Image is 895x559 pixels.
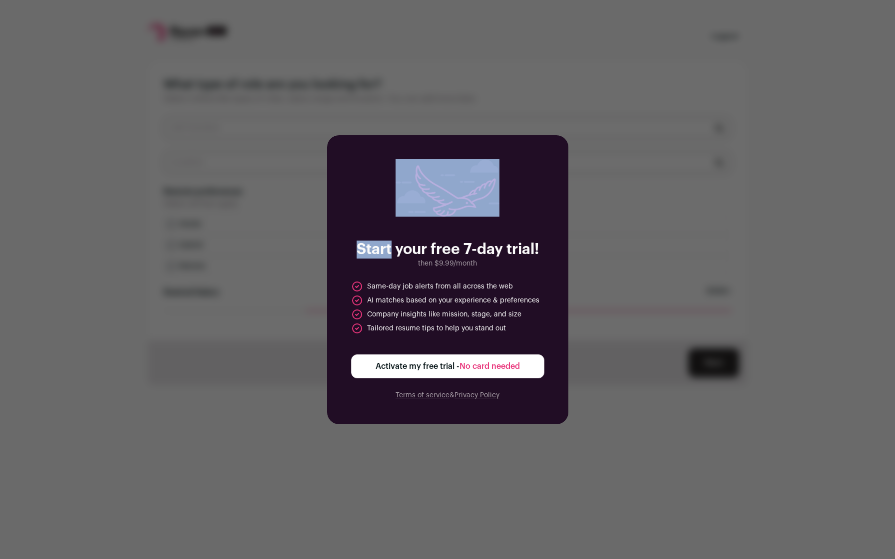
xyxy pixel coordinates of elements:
span: Activate my free trial - [376,360,520,372]
p: then $9.99/month [351,259,544,269]
img: raven-searching-graphic-persian-06fbb1bbfb1eb625e0a08d5c8885cd66b42d4a5dc34102e9b086ff89f5953142.png [396,159,499,217]
a: Terms of service [396,392,449,399]
li: Same-day job alerts from all across the web [351,280,513,292]
li: Company insights like mission, stage, and size [351,308,521,320]
li: AI matches based on your experience & preferences [351,294,539,306]
p: & [351,390,544,400]
button: Activate my free trial -No card needed [351,354,544,378]
a: Privacy Policy [454,392,499,399]
span: No card needed [459,362,520,370]
li: Tailored resume tips to help you stand out [351,322,506,334]
h2: Start your free 7-day trial! [351,241,544,259]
